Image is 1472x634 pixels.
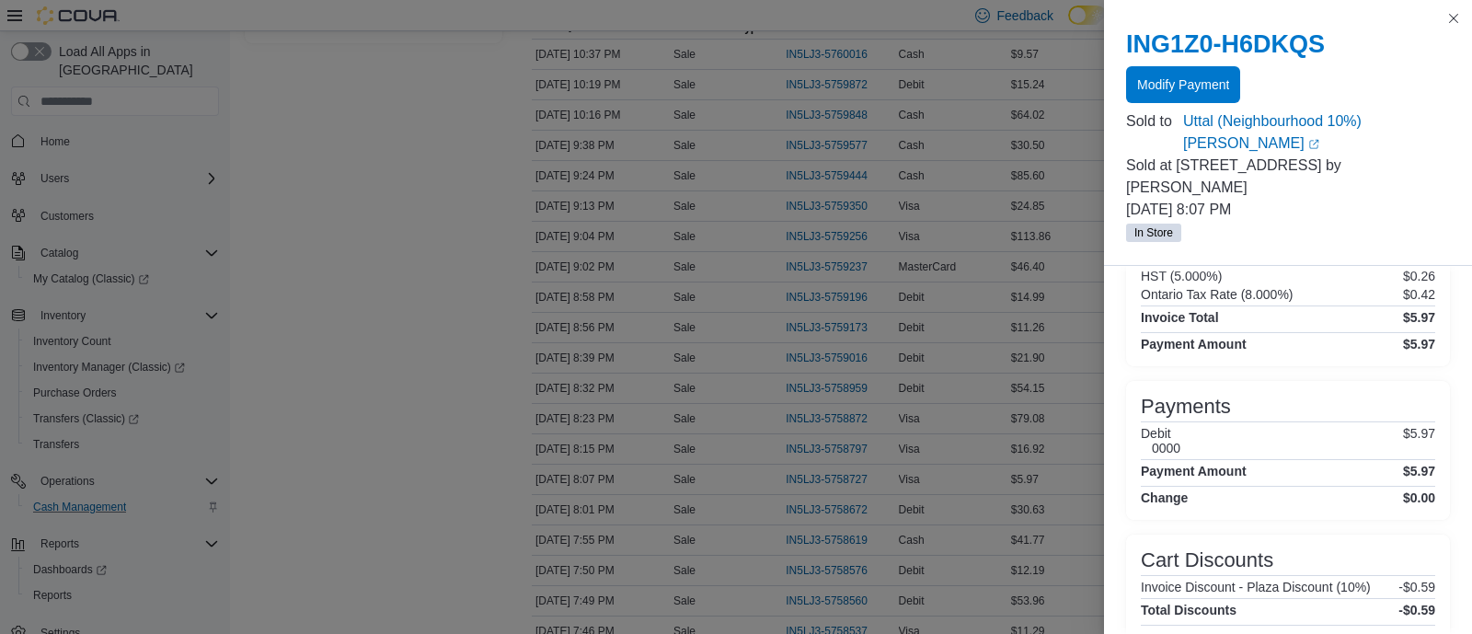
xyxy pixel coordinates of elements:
p: [DATE] 8:07 PM [1126,199,1450,221]
h4: Total Discounts [1141,603,1236,617]
h6: Invoice Discount - Plaza Discount (10%) [1141,580,1371,594]
span: In Store [1134,225,1173,241]
p: $0.26 [1403,269,1435,283]
h4: $0.00 [1403,490,1435,505]
span: Modify Payment [1137,75,1229,94]
p: Sold at [STREET_ADDRESS] by [PERSON_NAME] [1126,155,1450,199]
p: $5.97 [1403,426,1435,455]
p: -$0.59 [1398,580,1435,594]
h3: Cart Discounts [1141,549,1273,571]
button: Close this dialog [1443,7,1465,29]
h4: $5.97 [1403,337,1435,352]
div: Sold to [1126,110,1179,133]
h4: $5.97 [1403,310,1435,325]
h6: Debit [1141,426,1180,441]
h4: -$0.59 [1398,603,1435,617]
h4: Change [1141,490,1188,505]
h4: $5.97 [1403,464,1435,478]
h4: Payment Amount [1141,337,1247,352]
h6: HST (5.000%) [1141,269,1222,283]
span: In Store [1126,224,1181,242]
button: Modify Payment [1126,66,1240,103]
h4: Invoice Total [1141,310,1219,325]
h4: Payment Amount [1141,464,1247,478]
svg: External link [1308,139,1319,150]
h6: Ontario Tax Rate (8.000%) [1141,287,1294,302]
a: Uttal (Neighbourhood 10%) [PERSON_NAME]External link [1183,110,1450,155]
p: $0.42 [1403,287,1435,302]
h2: ING1Z0-H6DKQS [1126,29,1450,59]
h3: Payments [1141,396,1231,418]
h6: 0000 [1152,441,1180,455]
